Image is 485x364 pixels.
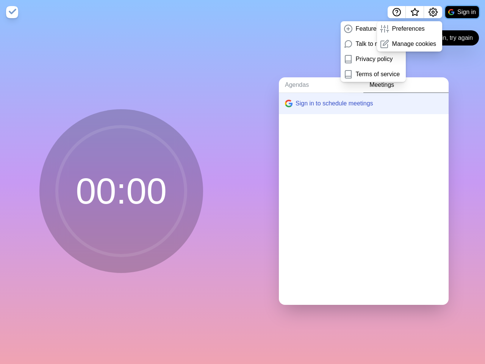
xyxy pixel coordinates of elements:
[341,52,406,67] a: Privacy policy
[356,39,383,49] p: Talk to me
[406,6,424,18] button: What’s new
[363,77,449,93] a: Meetings
[341,21,406,36] a: Feature request
[279,93,449,114] button: Sign in to schedule meetings
[356,24,399,33] p: Feature request
[392,39,436,49] p: Manage cookies
[424,6,442,18] button: Settings
[356,55,393,64] p: Privacy policy
[356,70,400,79] p: Terms of service
[341,67,406,82] a: Terms of service
[6,6,18,18] img: timeblocks logo
[285,100,293,107] img: google logo
[392,24,425,33] p: Preferences
[388,6,406,18] button: Help
[445,6,479,18] button: Sign in
[448,9,454,15] img: google logo
[279,77,363,93] a: Agendas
